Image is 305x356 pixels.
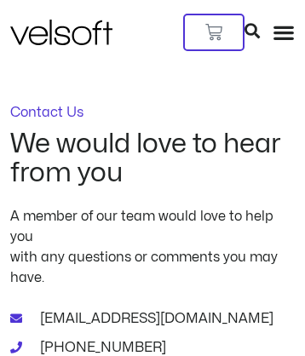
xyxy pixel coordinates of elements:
[10,106,295,119] p: Contact Us
[36,308,273,329] span: [EMAIL_ADDRESS][DOMAIN_NAME]
[10,308,295,329] a: [EMAIL_ADDRESS][DOMAIN_NAME]
[10,20,112,45] img: Velsoft Training Materials
[273,21,295,43] div: Menu Toggle
[10,129,295,187] h2: We would love to hear from you
[10,206,295,288] p: A member of our team would love to help you with any questions or comments you may have.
